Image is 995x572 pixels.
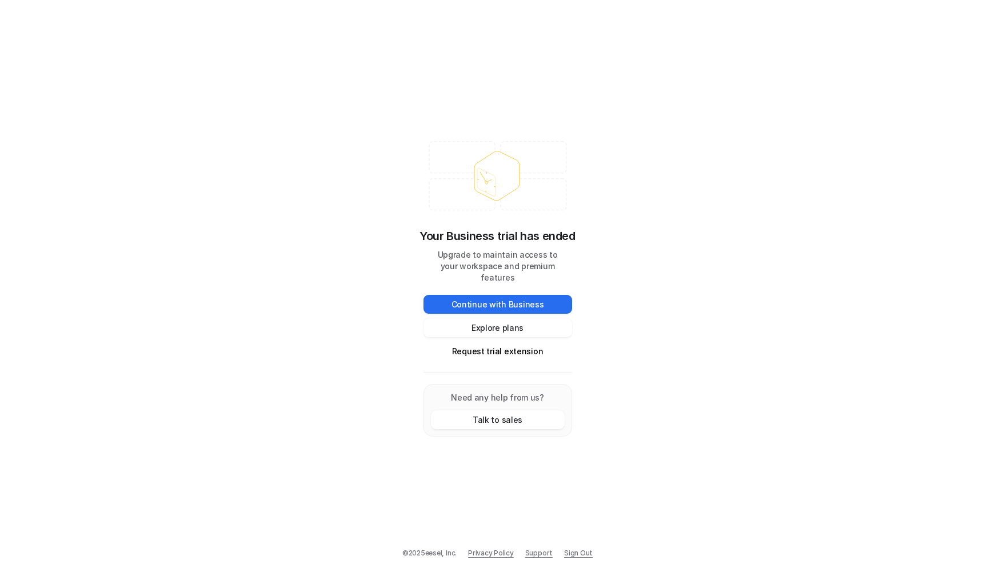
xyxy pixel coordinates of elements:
[423,342,572,361] button: Request trial extension
[468,548,514,558] a: Privacy Policy
[423,318,572,337] button: Explore plans
[402,548,457,558] p: © 2025 eesel, Inc.
[419,227,575,245] p: Your Business trial has ended
[564,548,593,558] a: Sign Out
[525,548,553,558] span: Support
[431,410,565,429] button: Talk to sales
[423,295,572,314] button: Continue with Business
[423,249,572,283] p: Upgrade to maintain access to your workspace and premium features
[431,391,565,403] p: Need any help from us?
